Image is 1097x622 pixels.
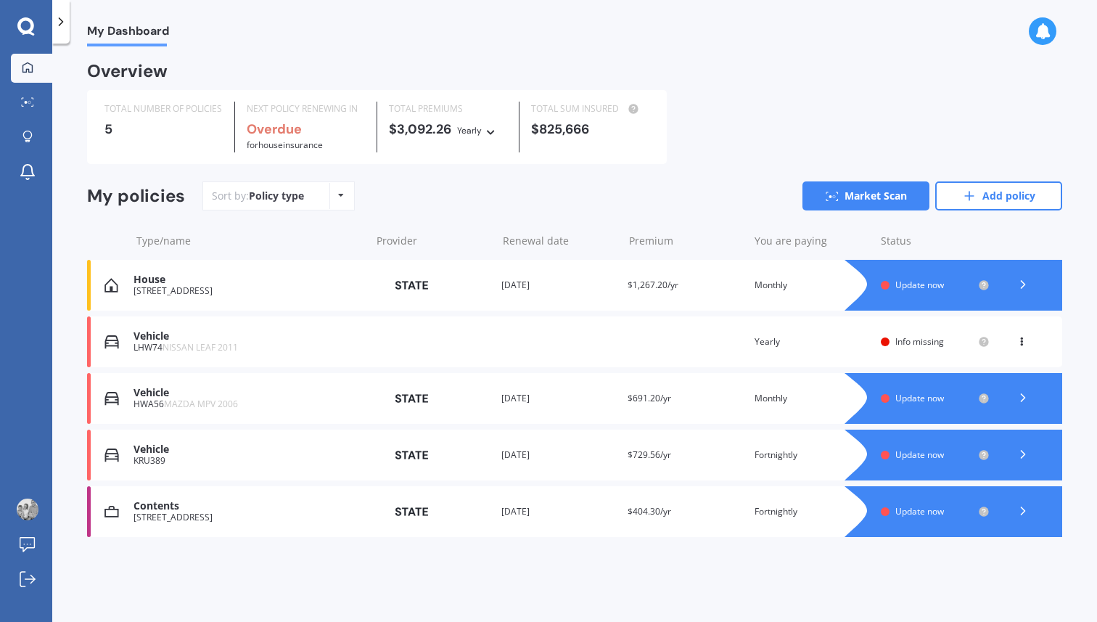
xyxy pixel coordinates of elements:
[87,64,168,78] div: Overview
[531,122,649,136] div: $825,666
[755,335,869,349] div: Yearly
[247,120,302,138] b: Overdue
[133,512,363,523] div: [STREET_ADDRESS]
[377,234,491,248] div: Provider
[104,102,223,116] div: TOTAL NUMBER OF POLICIES
[104,391,119,406] img: Vehicle
[628,449,671,461] span: $729.56/yr
[935,181,1062,210] a: Add policy
[457,123,482,138] div: Yearly
[249,189,304,203] div: Policy type
[104,504,119,519] img: Contents
[755,448,869,462] div: Fortnightly
[375,442,448,468] img: State
[629,234,744,248] div: Premium
[628,505,671,517] span: $404.30/yr
[531,102,649,116] div: TOTAL SUM INSURED
[755,234,869,248] div: You are paying
[164,398,238,410] span: MAZDA MPV 2006
[895,335,944,348] span: Info missing
[133,387,363,399] div: Vehicle
[802,181,929,210] a: Market Scan
[881,234,990,248] div: Status
[389,122,507,138] div: $3,092.26
[375,499,448,525] img: State
[104,448,119,462] img: Vehicle
[163,341,238,353] span: NISSAN LEAF 2011
[104,335,119,349] img: Vehicle
[895,392,944,404] span: Update now
[755,391,869,406] div: Monthly
[375,272,448,298] img: State
[133,330,363,343] div: Vehicle
[755,504,869,519] div: Fortnightly
[87,186,185,207] div: My policies
[501,448,616,462] div: [DATE]
[104,278,118,292] img: House
[212,189,304,203] div: Sort by:
[503,234,617,248] div: Renewal date
[501,391,616,406] div: [DATE]
[133,443,363,456] div: Vehicle
[501,278,616,292] div: [DATE]
[17,499,38,520] img: AOh14GjOQvlBvLfZQvVuHTHWfX0HucgB7SRK7JfWX62EubY=s96-c
[247,139,323,151] span: for House insurance
[389,102,507,116] div: TOTAL PREMIUMS
[755,278,869,292] div: Monthly
[895,279,944,291] span: Update now
[895,505,944,517] span: Update now
[247,102,365,116] div: NEXT POLICY RENEWING IN
[375,385,448,412] img: State
[628,392,671,404] span: $691.20/yr
[501,504,616,519] div: [DATE]
[87,24,169,44] span: My Dashboard
[104,122,223,136] div: 5
[628,279,678,291] span: $1,267.20/yr
[895,449,944,461] span: Update now
[133,286,363,296] div: [STREET_ADDRESS]
[133,399,363,409] div: HWA56
[133,343,363,353] div: LHW74
[133,456,363,466] div: KRU389
[133,500,363,512] div: Contents
[136,234,365,248] div: Type/name
[133,274,363,286] div: House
